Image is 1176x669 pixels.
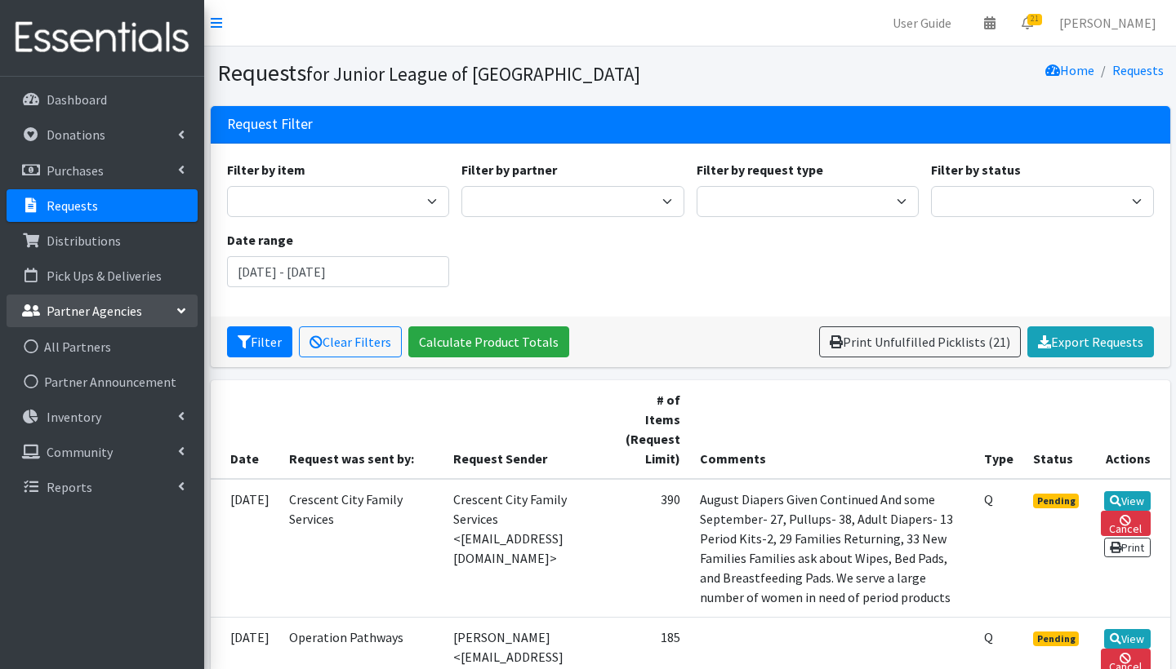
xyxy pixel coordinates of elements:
[211,479,279,618] td: [DATE]
[279,479,443,618] td: Crescent City Family Services
[1023,380,1092,479] th: Status
[47,162,104,179] p: Purchases
[306,62,640,86] small: for Junior League of [GEOGRAPHIC_DATA]
[227,256,450,287] input: January 1, 2011 - December 31, 2011
[47,303,142,319] p: Partner Agencies
[461,160,557,179] label: Filter by partner
[984,491,993,507] abbr: Quantity
[974,380,1023,479] th: Type
[1045,62,1094,78] a: Home
[880,7,964,39] a: User Guide
[227,116,313,133] h3: Request Filter
[7,366,198,398] a: Partner Announcement
[1104,629,1151,649] a: View
[1009,7,1046,39] a: 21
[227,326,292,357] button: Filter
[1033,631,1080,646] span: Pending
[1112,62,1164,78] a: Requests
[47,479,92,495] p: Reports
[279,380,443,479] th: Request was sent by:
[443,479,612,618] td: Crescent City Family Services <[EMAIL_ADDRESS][DOMAIN_NAME]>
[1046,7,1169,39] a: [PERSON_NAME]
[7,11,198,65] img: HumanEssentials
[7,295,198,327] a: Partner Agencies
[7,118,198,151] a: Donations
[690,479,974,618] td: August Diapers Given Continued And some September- 27, Pullups- 38, Adult Diapers- 13 Period Kits...
[7,330,198,363] a: All Partners
[408,326,569,357] a: Calculate Product Totals
[7,471,198,503] a: Reports
[47,126,105,143] p: Donations
[7,401,198,433] a: Inventory
[1033,494,1080,508] span: Pending
[47,91,107,108] p: Dashboard
[612,380,690,479] th: # of Items (Request Limit)
[47,233,121,249] p: Distributions
[697,160,823,179] label: Filter by request type
[1101,511,1150,536] a: Cancel
[1104,538,1151,557] a: Print
[47,409,101,425] p: Inventory
[1027,14,1042,25] span: 21
[1091,380,1169,479] th: Actions
[1104,491,1151,511] a: View
[984,629,993,645] abbr: Quantity
[299,326,402,357] a: Clear Filters
[819,326,1021,357] a: Print Unfulfilled Picklists (21)
[7,436,198,468] a: Community
[612,479,690,618] td: 390
[7,154,198,187] a: Purchases
[1027,326,1154,357] a: Export Requests
[227,230,293,250] label: Date range
[47,268,162,284] p: Pick Ups & Deliveries
[217,59,684,87] h1: Requests
[931,160,1021,179] label: Filter by status
[7,259,198,292] a: Pick Ups & Deliveries
[690,380,974,479] th: Comments
[443,380,612,479] th: Request Sender
[7,83,198,116] a: Dashboard
[47,197,98,214] p: Requests
[7,189,198,222] a: Requests
[7,224,198,257] a: Distributions
[47,444,113,460] p: Community
[211,380,279,479] th: Date
[227,160,305,179] label: Filter by item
